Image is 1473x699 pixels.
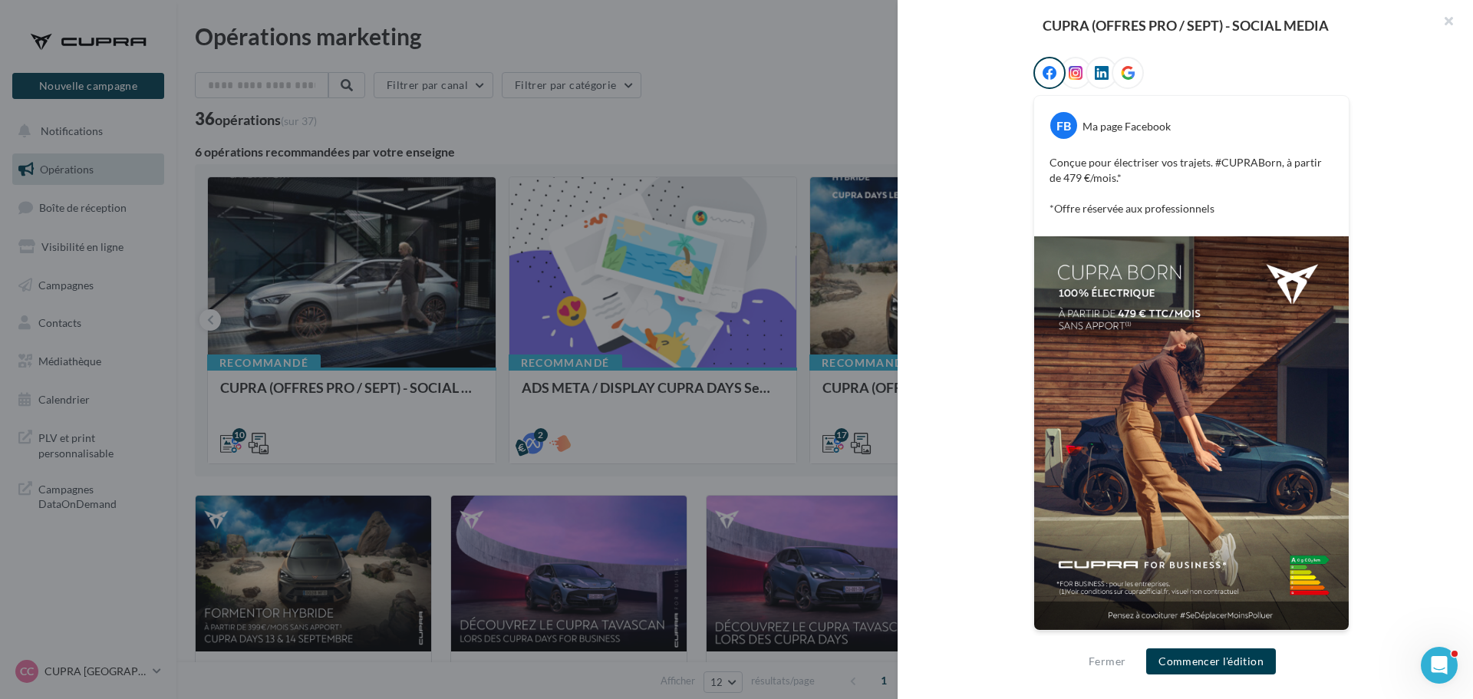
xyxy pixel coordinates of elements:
button: Commencer l'édition [1146,648,1276,674]
button: Fermer [1083,652,1132,671]
div: CUPRA (OFFRES PRO / SEPT) - SOCIAL MEDIA [922,18,1448,32]
div: FB [1050,112,1077,139]
div: Ma page Facebook [1083,119,1171,134]
p: Conçue pour électriser vos trajets. #CUPRABorn, à partir de 479 €/mois.* *Offre réservée aux prof... [1050,155,1333,216]
div: La prévisualisation est non-contractuelle [1033,631,1349,651]
iframe: Intercom live chat [1421,647,1458,684]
